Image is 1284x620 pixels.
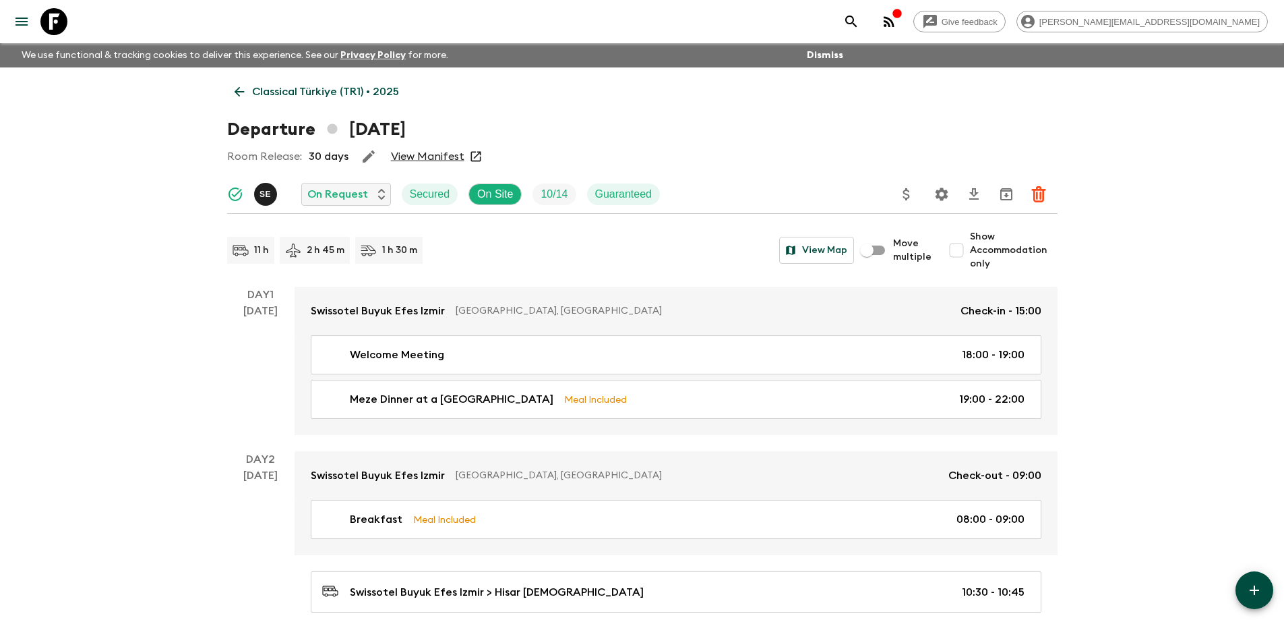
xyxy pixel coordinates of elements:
button: View Map [779,237,854,264]
button: SE [254,183,280,206]
p: 2 h 45 m [307,244,344,257]
button: search adventures [838,8,865,35]
p: [GEOGRAPHIC_DATA], [GEOGRAPHIC_DATA] [456,304,950,318]
p: [GEOGRAPHIC_DATA], [GEOGRAPHIC_DATA] [456,469,938,482]
button: Settings [928,181,955,208]
button: menu [8,8,35,35]
p: 30 days [309,148,348,165]
span: Give feedback [934,17,1005,27]
a: Swissotel Buyuk Efes Izmir[GEOGRAPHIC_DATA], [GEOGRAPHIC_DATA]Check-out - 09:00 [295,451,1058,500]
p: 19:00 - 22:00 [959,391,1025,407]
div: Secured [402,184,458,205]
p: On Request [307,186,368,202]
button: Download CSV [960,181,987,208]
a: Give feedback [913,11,1006,32]
p: Breakfast [350,511,402,528]
a: BreakfastMeal Included08:00 - 09:00 [311,500,1041,539]
p: On Site [477,186,513,202]
p: 10 / 14 [541,186,568,202]
p: Swissotel Buyuk Efes Izmir [311,303,445,319]
p: Classical Türkiye (TR1) • 2025 [252,84,399,100]
span: Show Accommodation only [970,230,1058,271]
p: Day 1 [227,287,295,303]
p: Swissotel Buyuk Efes Izmir > Hisar [DEMOGRAPHIC_DATA] [350,584,644,600]
button: Archive (Completed, Cancelled or Unsynced Departures only) [993,181,1020,208]
div: [PERSON_NAME][EMAIL_ADDRESS][DOMAIN_NAME] [1016,11,1268,32]
a: Privacy Policy [340,51,406,60]
p: 11 h [254,244,269,257]
div: [DATE] [243,303,278,435]
p: Meze Dinner at a [GEOGRAPHIC_DATA] [350,391,553,407]
p: We use functional & tracking cookies to deliver this experience. See our for more. [16,43,454,67]
p: 08:00 - 09:00 [956,511,1025,528]
button: Update Price, Early Bird Discount and Costs [893,181,920,208]
p: Room Release: [227,148,302,165]
div: Trip Fill [532,184,576,205]
h1: Departure [DATE] [227,116,406,143]
span: Süleyman Erköse [254,187,280,198]
span: Move multiple [893,237,932,264]
p: 1 h 30 m [382,244,417,257]
p: Meal Included [564,392,627,407]
p: Welcome Meeting [350,347,444,363]
a: Classical Türkiye (TR1) • 2025 [227,78,406,105]
p: 10:30 - 10:45 [962,584,1025,600]
p: S E [259,189,271,200]
p: Meal Included [413,512,476,527]
p: Secured [410,186,450,202]
p: Swissotel Buyuk Efes Izmir [311,468,445,484]
p: Check-in - 15:00 [960,303,1041,319]
span: [PERSON_NAME][EMAIL_ADDRESS][DOMAIN_NAME] [1032,17,1267,27]
button: Delete [1025,181,1052,208]
div: On Site [468,184,522,205]
a: Swissotel Buyuk Efes Izmir > Hisar [DEMOGRAPHIC_DATA]10:30 - 10:45 [311,571,1041,613]
p: Guaranteed [595,186,652,202]
button: Dismiss [803,46,847,65]
a: Meze Dinner at a [GEOGRAPHIC_DATA]Meal Included19:00 - 22:00 [311,380,1041,419]
a: Swissotel Buyuk Efes Izmir[GEOGRAPHIC_DATA], [GEOGRAPHIC_DATA]Check-in - 15:00 [295,287,1058,335]
a: View Manifest [391,150,464,163]
svg: Synced Successfully [227,186,243,202]
a: Welcome Meeting18:00 - 19:00 [311,335,1041,374]
p: 18:00 - 19:00 [962,347,1025,363]
p: Day 2 [227,451,295,468]
p: Check-out - 09:00 [948,468,1041,484]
